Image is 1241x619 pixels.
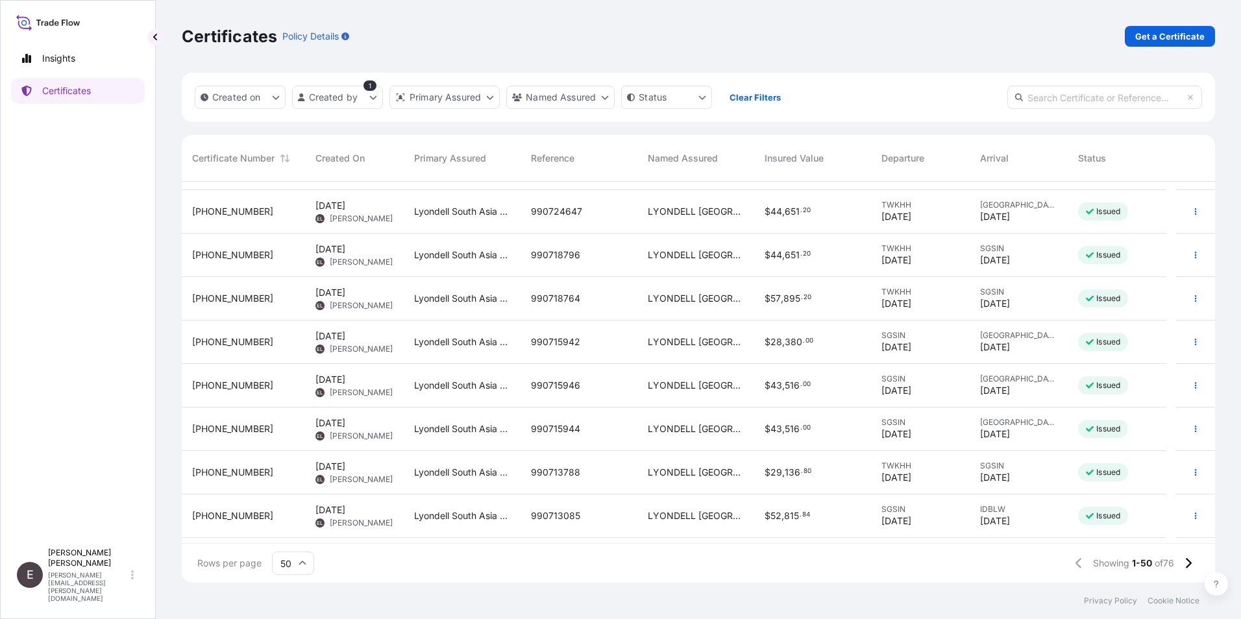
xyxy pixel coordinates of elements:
[648,335,744,348] span: LYONDELL [GEOGRAPHIC_DATA] PTE. LTD.
[363,80,376,91] div: 1
[531,379,580,392] span: 990715946
[648,509,744,522] span: LYONDELL [GEOGRAPHIC_DATA] PTE. LTD.
[317,299,323,312] span: EL
[1096,467,1120,478] p: Issued
[414,466,510,479] span: Lyondell South Asia Pte Ltd.
[330,387,393,398] span: [PERSON_NAME]
[27,568,34,581] span: E
[1007,86,1202,109] input: Search Certificate or Reference...
[42,52,75,65] p: Insights
[414,152,486,165] span: Primary Assured
[1078,152,1106,165] span: Status
[414,509,510,522] span: Lyondell South Asia Pte Ltd.
[330,300,393,311] span: [PERSON_NAME]
[1096,293,1120,304] p: Issued
[648,466,744,479] span: LYONDELL [GEOGRAPHIC_DATA] PTE. LTD.
[881,504,959,515] span: SGSIN
[621,86,712,109] button: certificateStatus Filter options
[317,430,323,443] span: EL
[980,384,1010,397] span: [DATE]
[881,384,911,397] span: [DATE]
[414,249,510,261] span: Lyondell South Asia Pte Ltd.
[317,386,323,399] span: EL
[980,287,1058,297] span: SGSIN
[770,250,782,260] span: 44
[980,243,1058,254] span: SGSIN
[639,91,667,104] p: Status
[770,468,782,477] span: 29
[277,151,293,166] button: Sort
[1096,206,1120,217] p: Issued
[881,471,911,484] span: [DATE]
[881,374,959,384] span: SGSIN
[980,254,1010,267] span: [DATE]
[48,548,129,568] p: [PERSON_NAME] [PERSON_NAME]
[1148,596,1199,606] a: Cookie Notice
[648,422,744,435] span: LYONDELL [GEOGRAPHIC_DATA] PTE. LTD.
[330,213,393,224] span: [PERSON_NAME]
[980,341,1010,354] span: [DATE]
[414,205,510,218] span: Lyondell South Asia Pte Ltd.
[330,474,393,485] span: [PERSON_NAME]
[648,292,744,305] span: LYONDELL [GEOGRAPHIC_DATA] PTE. LTD.
[410,91,481,104] p: Primary Assured
[770,294,781,303] span: 57
[389,86,500,109] button: distributor Filter options
[782,381,785,390] span: ,
[531,466,580,479] span: 990713788
[980,461,1058,471] span: SGSIN
[770,337,782,346] span: 28
[783,294,800,303] span: 895
[1093,557,1129,570] span: Showing
[782,424,785,433] span: ,
[282,30,339,43] p: Policy Details
[317,516,323,529] span: EL
[881,210,911,223] span: [DATE]
[317,256,323,269] span: EL
[1096,424,1120,434] p: Issued
[800,382,802,387] span: .
[881,200,959,210] span: TWKHH
[980,297,1010,310] span: [DATE]
[48,571,129,602] p: [PERSON_NAME][EMAIL_ADDRESS][PERSON_NAME][DOMAIN_NAME]
[1155,557,1174,570] span: of 76
[803,339,805,343] span: .
[980,200,1058,210] span: [GEOGRAPHIC_DATA]
[531,509,580,522] span: 990713085
[980,471,1010,484] span: [DATE]
[980,428,1010,441] span: [DATE]
[803,208,811,213] span: 20
[804,295,811,300] span: 20
[881,152,924,165] span: Departure
[192,335,273,348] span: [PHONE_NUMBER]
[765,424,770,433] span: $
[785,207,800,216] span: 651
[781,294,783,303] span: ,
[784,511,799,520] span: 815
[782,250,785,260] span: ,
[765,468,770,477] span: $
[980,374,1058,384] span: [GEOGRAPHIC_DATA]
[881,341,911,354] span: [DATE]
[531,205,582,218] span: 990724647
[1096,337,1120,347] p: Issued
[980,417,1058,428] span: [GEOGRAPHIC_DATA]
[785,381,800,390] span: 516
[317,212,323,225] span: EL
[315,199,345,212] span: [DATE]
[1096,511,1120,521] p: Issued
[980,504,1058,515] span: IDBLW
[770,511,781,520] span: 52
[309,91,358,104] p: Created by
[770,424,782,433] span: 43
[805,339,813,343] span: 00
[531,249,580,261] span: 990718796
[192,379,273,392] span: [PHONE_NUMBER]
[881,297,911,310] span: [DATE]
[531,335,580,348] span: 990715942
[800,513,802,517] span: .
[785,337,802,346] span: 380
[1084,596,1137,606] p: Privacy Policy
[292,86,383,109] button: createdBy Filter options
